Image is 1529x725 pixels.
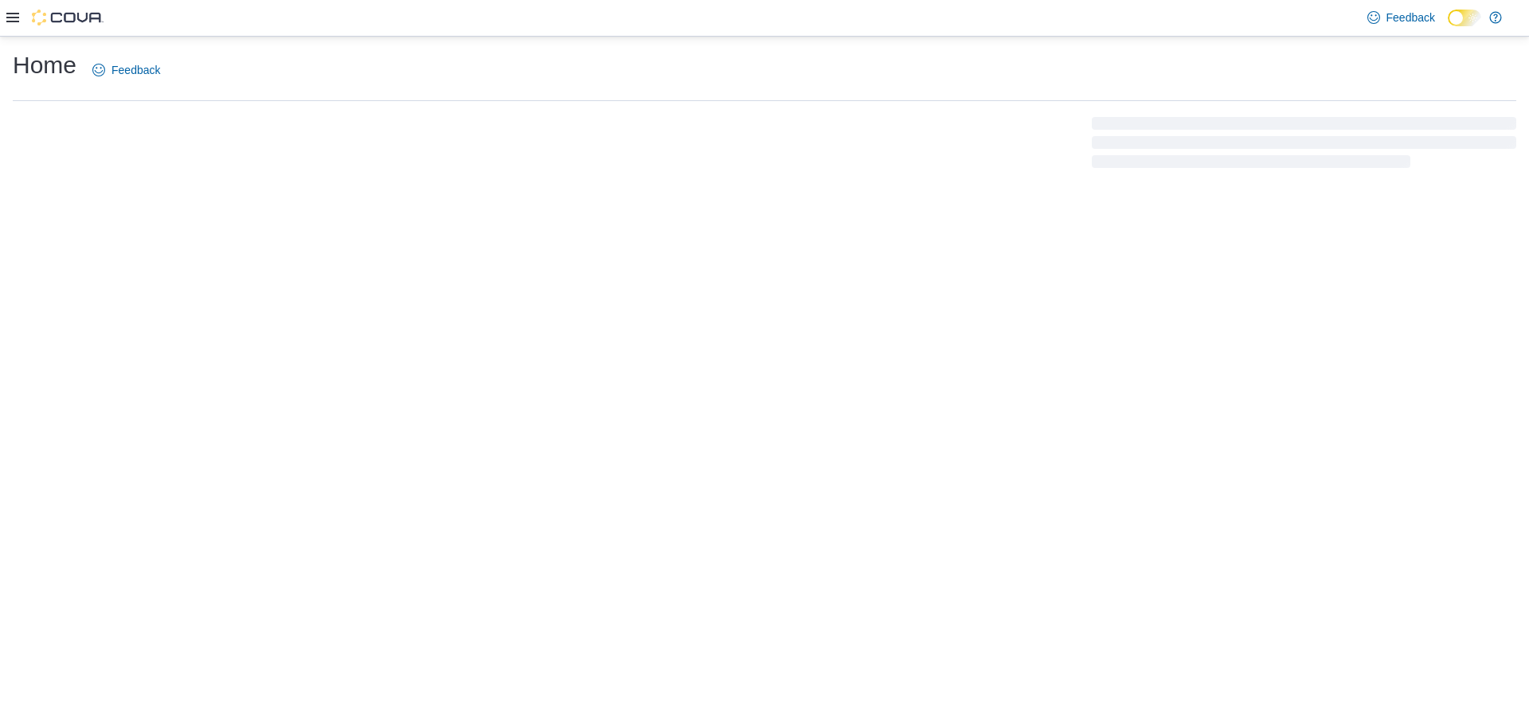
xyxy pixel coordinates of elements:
[13,49,76,81] h1: Home
[1361,2,1441,33] a: Feedback
[111,62,160,78] span: Feedback
[1386,10,1435,25] span: Feedback
[32,10,104,25] img: Cova
[86,54,166,86] a: Feedback
[1092,120,1516,171] span: Loading
[1448,10,1481,26] input: Dark Mode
